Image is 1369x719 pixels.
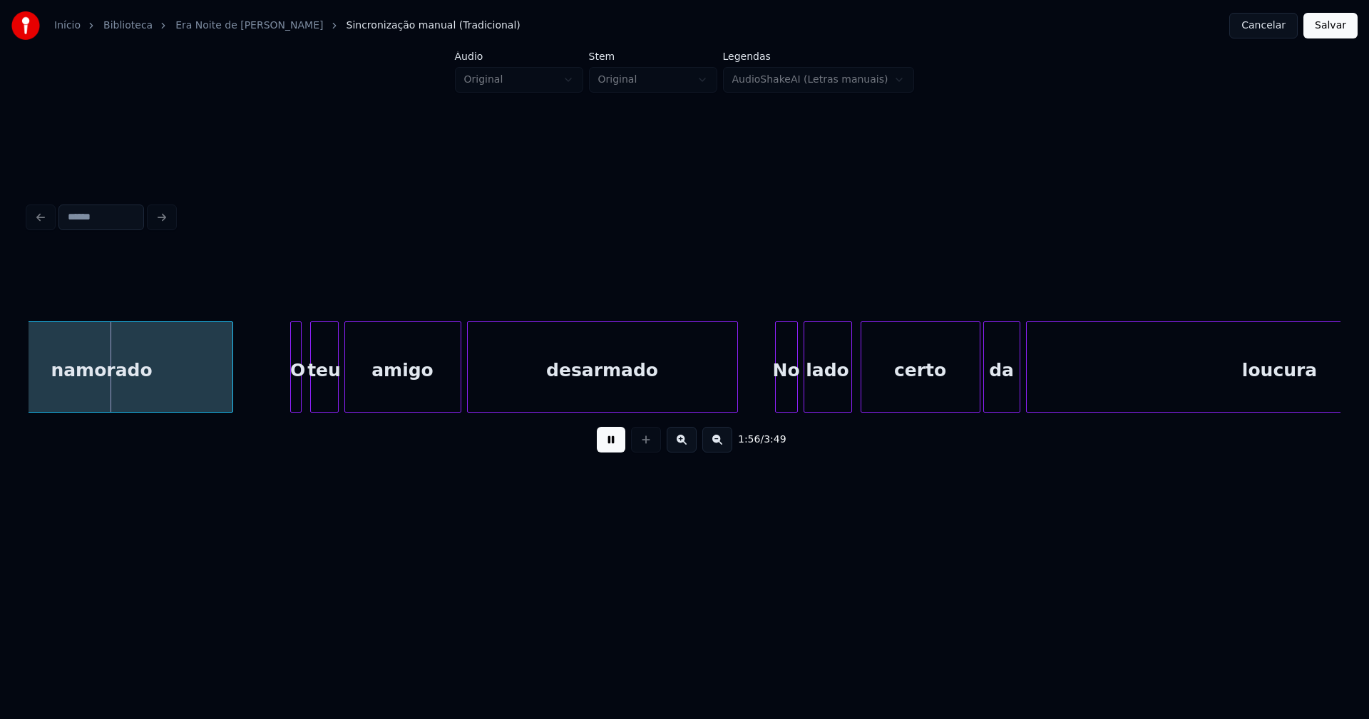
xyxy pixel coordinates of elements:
[347,19,521,33] span: Sincronização manual (Tradicional)
[723,51,915,61] label: Legendas
[589,51,717,61] label: Stem
[103,19,153,33] a: Biblioteca
[1303,13,1358,38] button: Salvar
[764,433,786,447] span: 3:49
[54,19,81,33] a: Início
[1229,13,1298,38] button: Cancelar
[738,433,772,447] div: /
[455,51,583,61] label: Áudio
[175,19,323,33] a: Era Noite de [PERSON_NAME]
[11,11,40,40] img: youka
[54,19,521,33] nav: breadcrumb
[738,433,760,447] span: 1:56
